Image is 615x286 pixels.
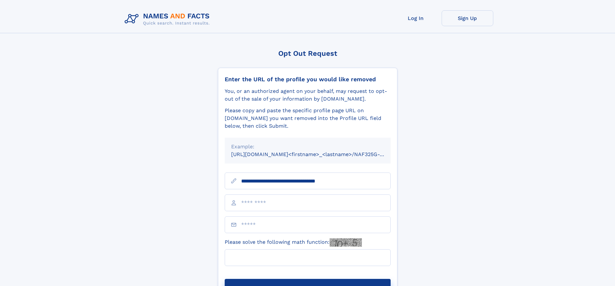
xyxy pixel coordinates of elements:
label: Please solve the following math function: [225,238,362,247]
img: Logo Names and Facts [122,10,215,28]
small: [URL][DOMAIN_NAME]<firstname>_<lastname>/NAF325G-xxxxxxxx [231,151,403,157]
a: Sign Up [442,10,493,26]
div: Opt Out Request [218,49,397,57]
div: Example: [231,143,384,151]
a: Log In [390,10,442,26]
div: You, or an authorized agent on your behalf, may request to opt-out of the sale of your informatio... [225,87,391,103]
div: Enter the URL of the profile you would like removed [225,76,391,83]
div: Please copy and paste the specific profile page URL on [DOMAIN_NAME] you want removed into the Pr... [225,107,391,130]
